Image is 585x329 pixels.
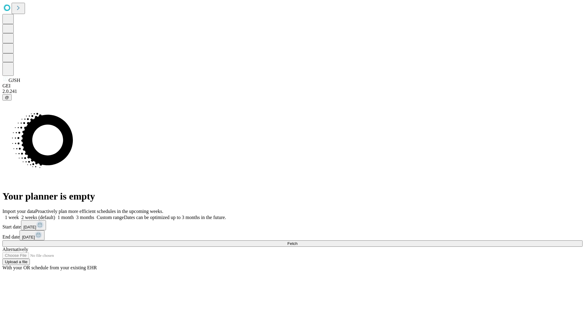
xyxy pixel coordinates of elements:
span: @ [5,95,9,100]
h1: Your planner is empty [2,191,583,202]
span: With your OR schedule from your existing EHR [2,265,97,270]
div: 2.0.241 [2,89,583,94]
span: [DATE] [22,235,35,239]
span: Proactively plan more efficient schedules in the upcoming weeks. [35,209,163,214]
button: [DATE] [21,220,46,230]
span: 2 weeks (default) [21,215,55,220]
span: GJSH [9,78,20,83]
span: 1 month [58,215,74,220]
span: Fetch [287,241,297,246]
button: Upload a file [2,259,30,265]
span: [DATE] [23,225,36,229]
div: GEI [2,83,583,89]
span: 3 months [76,215,94,220]
span: Import your data [2,209,35,214]
span: Alternatively [2,247,28,252]
div: End date [2,230,583,240]
span: Dates can be optimized up to 3 months in the future. [124,215,226,220]
span: Custom range [97,215,124,220]
button: [DATE] [19,230,44,240]
span: 1 week [5,215,19,220]
div: Start date [2,220,583,230]
button: Fetch [2,240,583,247]
button: @ [2,94,12,101]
